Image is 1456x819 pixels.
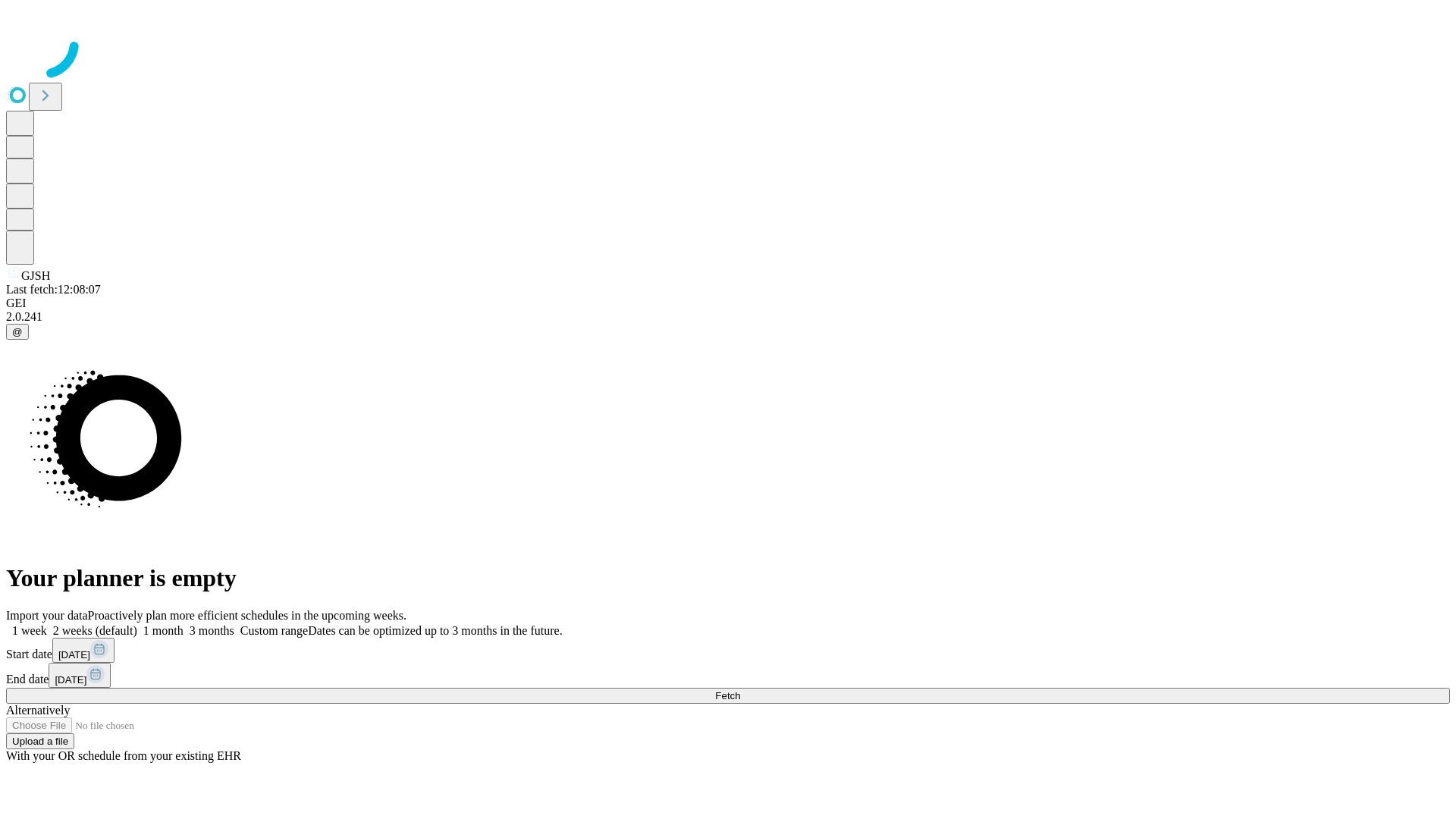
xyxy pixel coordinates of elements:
[6,609,88,622] span: Import your data
[6,283,101,296] span: Last fetch: 12:08:07
[143,624,184,637] span: 1 month
[58,649,90,661] span: [DATE]
[6,663,1450,688] div: End date
[12,326,23,337] span: @
[6,324,29,340] button: @
[88,609,406,622] span: Proactively plan more efficient schedules in the upcoming weeks.
[6,749,241,762] span: With your OR schedule from your existing EHR
[308,624,562,637] span: Dates can be optimized up to 3 months in the future.
[55,674,86,686] span: [DATE]
[240,624,308,637] span: Custom range
[715,690,740,701] span: Fetch
[190,624,234,637] span: 3 months
[6,688,1450,704] button: Fetch
[6,297,1450,310] div: GEI
[21,269,50,282] span: GJSH
[52,638,115,663] button: [DATE]
[6,310,1450,324] div: 2.0.241
[6,733,74,749] button: Upload a file
[6,638,1450,663] div: Start date
[12,624,47,637] span: 1 week
[49,663,111,688] button: [DATE]
[53,624,137,637] span: 2 weeks (default)
[6,564,1450,592] h1: Your planner is empty
[6,704,70,717] span: Alternatively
